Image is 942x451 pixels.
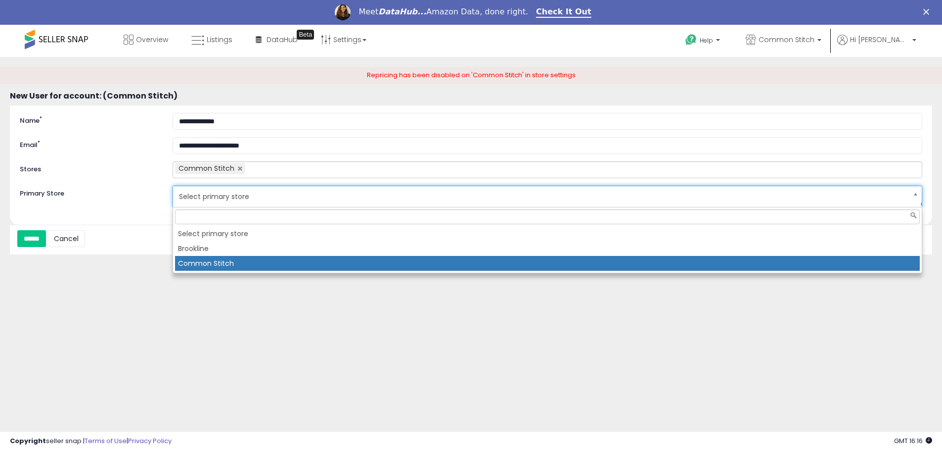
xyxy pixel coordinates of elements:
div: Close [923,9,933,15]
span: Help [700,36,713,45]
a: Cancel [47,230,85,247]
li: Select primary store [175,226,920,241]
strong: Copyright [10,436,46,446]
div: seller snap | | [10,437,172,446]
a: Listings [184,25,240,54]
a: Overview [116,25,176,54]
span: Common Stitch [759,35,814,45]
span: Repricing has been disabled on 'Common Stitch' in store settings [367,70,576,80]
a: Terms of Use [85,436,127,446]
a: DataHub [248,25,305,54]
label: Name [12,113,165,126]
a: Check It Out [536,7,591,18]
a: Settings [314,25,374,54]
div: Tooltip anchor [297,30,314,40]
span: Common Stitch [179,163,234,173]
img: Profile image for Georgie [335,4,351,20]
label: Stores [12,161,165,174]
h3: New User for account: (Common Stitch) [10,79,932,100]
label: Primary Store [12,186,165,199]
label: Email [12,137,165,150]
i: DataHub... [378,7,426,16]
span: Overview [136,35,168,45]
span: 2025-10-9 16:16 GMT [894,436,932,446]
a: Help [677,26,730,57]
span: Select primary store [179,188,903,205]
a: Common Stitch [738,25,829,57]
a: Hi [PERSON_NAME] [837,35,916,57]
div: Meet Amazon Data, done right. [359,7,528,17]
span: DataHub [267,35,298,45]
a: Privacy Policy [128,436,172,446]
span: Listings [207,35,232,45]
li: Brookline [175,241,920,256]
li: Common Stitch [175,256,920,271]
i: Get Help [685,34,697,46]
span: Hi [PERSON_NAME] [850,35,909,45]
